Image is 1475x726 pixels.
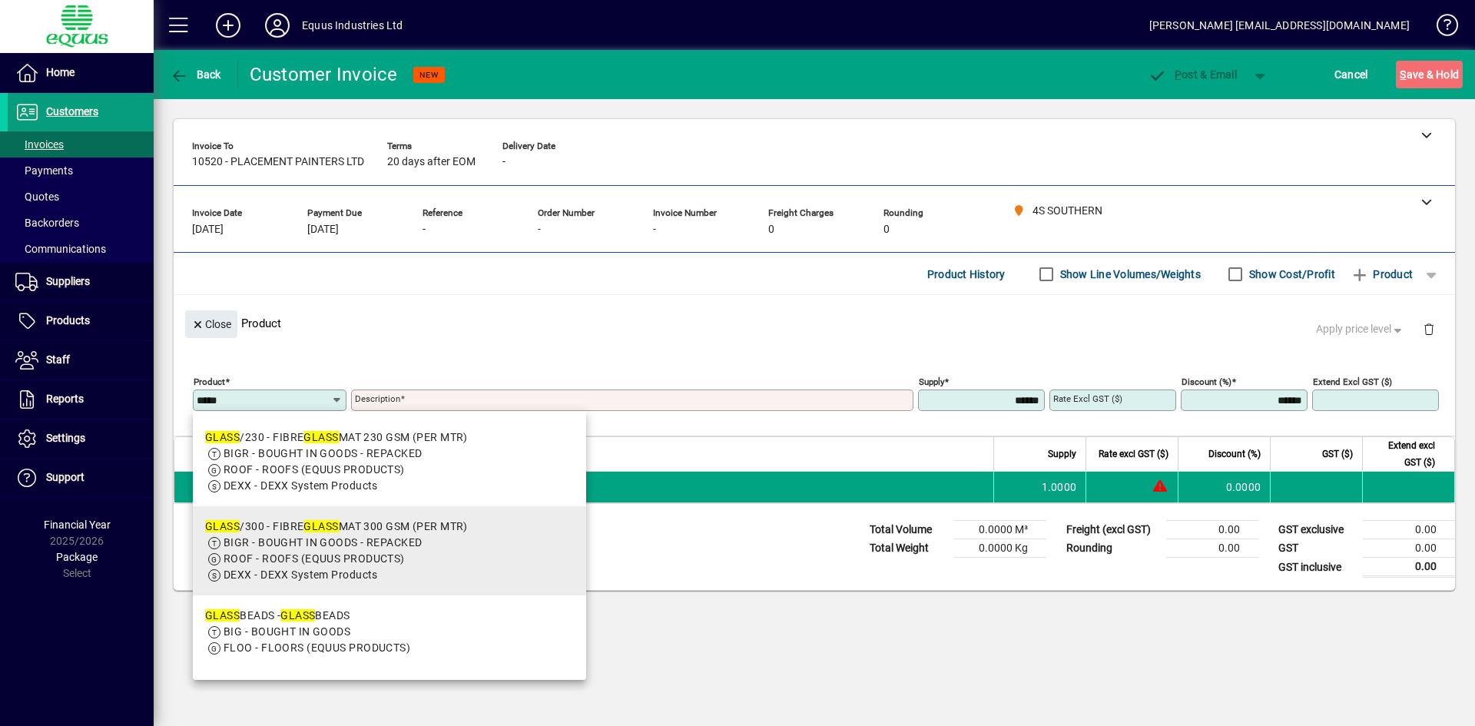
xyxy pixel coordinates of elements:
[1271,558,1363,577] td: GST inclusive
[653,224,656,236] span: -
[883,224,890,236] span: 0
[303,520,338,532] em: GLASS
[1331,61,1372,88] button: Cancel
[1410,322,1447,336] app-page-header-button: Delete
[8,131,154,157] a: Invoices
[1316,321,1405,337] span: Apply price level
[170,68,221,81] span: Back
[205,608,410,624] div: BEADS - BEADS
[8,459,154,497] a: Support
[224,479,378,492] span: DEXX - DEXX System Products
[15,164,73,177] span: Payments
[46,275,90,287] span: Suppliers
[193,417,586,506] mat-option: GLASS/230 - FIBREGLASS MAT 230 GSM (PER MTR)
[192,224,224,236] span: [DATE]
[1059,539,1166,558] td: Rounding
[154,61,238,88] app-page-header-button: Back
[1059,521,1166,539] td: Freight (excl GST)
[8,210,154,236] a: Backorders
[1400,62,1459,87] span: ave & Hold
[1175,68,1182,81] span: P
[15,138,64,151] span: Invoices
[185,310,237,338] button: Close
[205,429,468,446] div: /230 - FIBRE MAT 230 GSM (PER MTR)
[1042,479,1077,495] span: 1.0000
[46,393,84,405] span: Reports
[303,431,338,443] em: GLASS
[302,13,403,38] div: Equus Industries Ltd
[1166,521,1258,539] td: 0.00
[862,539,954,558] td: Total Weight
[193,595,586,668] mat-option: GLASSBEADS - GLASS BEADS
[768,224,774,236] span: 0
[538,224,541,236] span: -
[919,376,944,387] mat-label: Supply
[15,191,59,203] span: Quotes
[56,551,98,563] span: Package
[46,66,75,78] span: Home
[1313,376,1392,387] mat-label: Extend excl GST ($)
[1271,539,1363,558] td: GST
[1363,521,1455,539] td: 0.00
[1053,393,1122,404] mat-label: Rate excl GST ($)
[8,184,154,210] a: Quotes
[419,70,439,80] span: NEW
[1363,558,1455,577] td: 0.00
[174,295,1455,351] div: Product
[8,341,154,380] a: Staff
[193,506,586,595] mat-option: GLASS/300 - FIBREGLASS MAT 300 GSM (PER MTR)
[46,105,98,118] span: Customers
[205,520,240,532] em: GLASS
[1410,310,1447,347] button: Delete
[250,62,398,87] div: Customer Invoice
[15,243,106,255] span: Communications
[46,471,85,483] span: Support
[205,519,468,535] div: /300 - FIBRE MAT 300 GSM (PER MTR)
[1057,267,1201,282] label: Show Line Volumes/Weights
[921,260,1012,288] button: Product History
[44,519,111,531] span: Financial Year
[1148,68,1237,81] span: ost & Email
[1178,472,1270,502] td: 0.0000
[224,569,378,581] span: DEXX - DEXX System Products
[224,447,422,459] span: BIGR - BOUGHT IN GOODS - REPACKED
[224,536,422,549] span: BIGR - BOUGHT IN GOODS - REPACKED
[8,54,154,92] a: Home
[1149,13,1410,38] div: [PERSON_NAME] [EMAIL_ADDRESS][DOMAIN_NAME]
[1400,68,1406,81] span: S
[1208,446,1261,462] span: Discount (%)
[927,262,1006,287] span: Product History
[307,224,339,236] span: [DATE]
[224,463,405,476] span: ROOF - ROOFS (EQUUS PRODUCTS)
[954,539,1046,558] td: 0.0000 Kg
[46,314,90,327] span: Products
[205,609,240,622] em: GLASS
[192,156,364,168] span: 10520 - PLACEMENT PAINTERS LTD
[8,157,154,184] a: Payments
[1271,521,1363,539] td: GST exclusive
[387,156,476,168] span: 20 days after EOM
[191,312,231,337] span: Close
[502,156,505,168] span: -
[1182,376,1231,387] mat-label: Discount (%)
[1396,61,1463,88] button: Save & Hold
[1048,446,1076,462] span: Supply
[1140,61,1245,88] button: Post & Email
[166,61,225,88] button: Back
[205,431,240,443] em: GLASS
[224,625,350,638] span: BIG - BOUGHT IN GOODS
[224,641,410,654] span: FLOO - FLOORS (EQUUS PRODUCTS)
[46,353,70,366] span: Staff
[1166,539,1258,558] td: 0.00
[1334,62,1368,87] span: Cancel
[1363,539,1455,558] td: 0.00
[194,376,225,387] mat-label: Product
[15,217,79,229] span: Backorders
[1425,3,1456,53] a: Knowledge Base
[204,12,253,39] button: Add
[253,12,302,39] button: Profile
[1310,316,1411,343] button: Apply price level
[181,317,241,330] app-page-header-button: Close
[280,609,315,622] em: GLASS
[355,393,400,404] mat-label: Description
